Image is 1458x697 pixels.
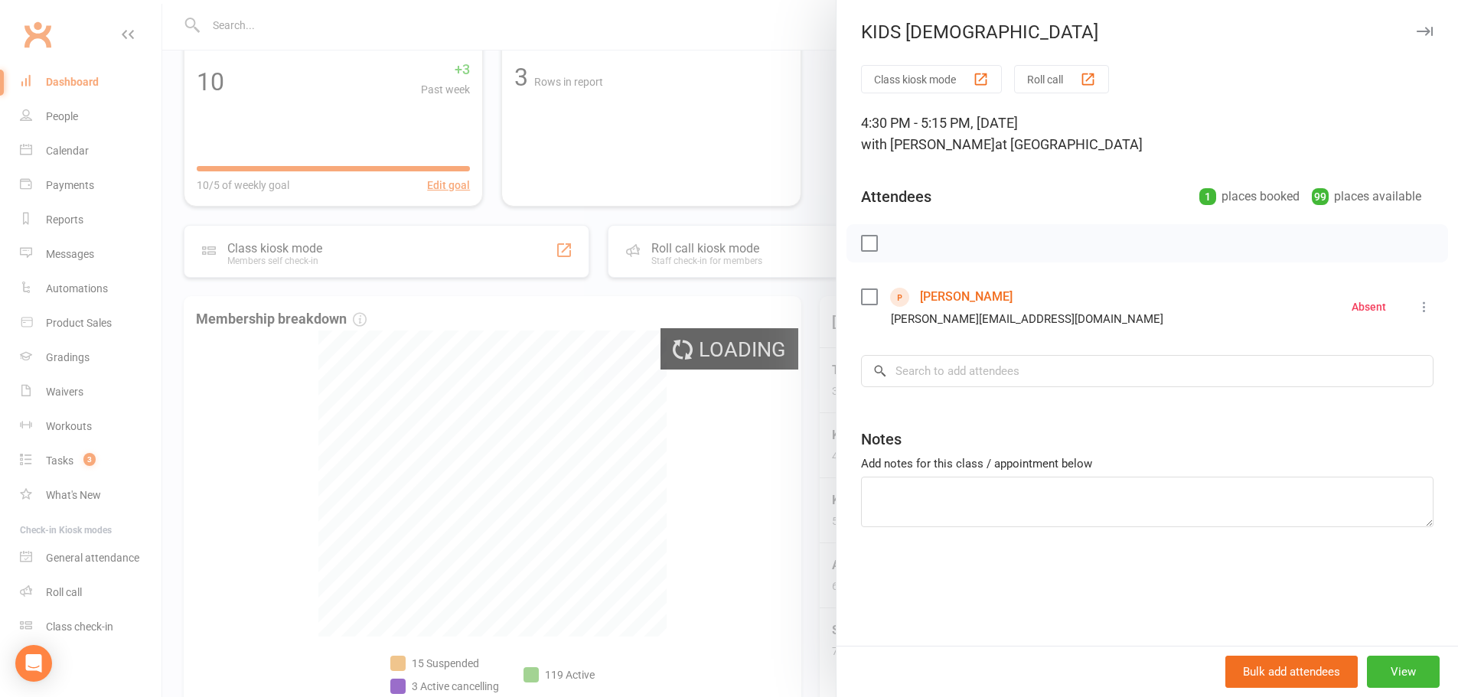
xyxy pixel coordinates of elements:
div: 4:30 PM - 5:15 PM, [DATE] [861,112,1434,155]
button: Roll call [1014,65,1109,93]
div: Notes [861,428,902,450]
div: Open Intercom Messenger [15,645,52,682]
div: places available [1312,186,1421,207]
div: Attendees [861,186,931,207]
div: Add notes for this class / appointment below [861,454,1434,473]
div: 1 [1199,188,1216,205]
div: [PERSON_NAME][EMAIL_ADDRESS][DOMAIN_NAME] [891,309,1163,329]
span: with [PERSON_NAME] [861,136,995,152]
button: View [1367,656,1440,688]
input: Search to add attendees [861,355,1434,387]
div: 99 [1312,188,1329,205]
button: Bulk add attendees [1225,656,1358,688]
div: places booked [1199,186,1300,207]
div: KIDS [DEMOGRAPHIC_DATA] [837,21,1458,43]
a: [PERSON_NAME] [920,285,1013,309]
span: at [GEOGRAPHIC_DATA] [995,136,1143,152]
div: Absent [1352,301,1386,312]
button: Class kiosk mode [861,65,1002,93]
